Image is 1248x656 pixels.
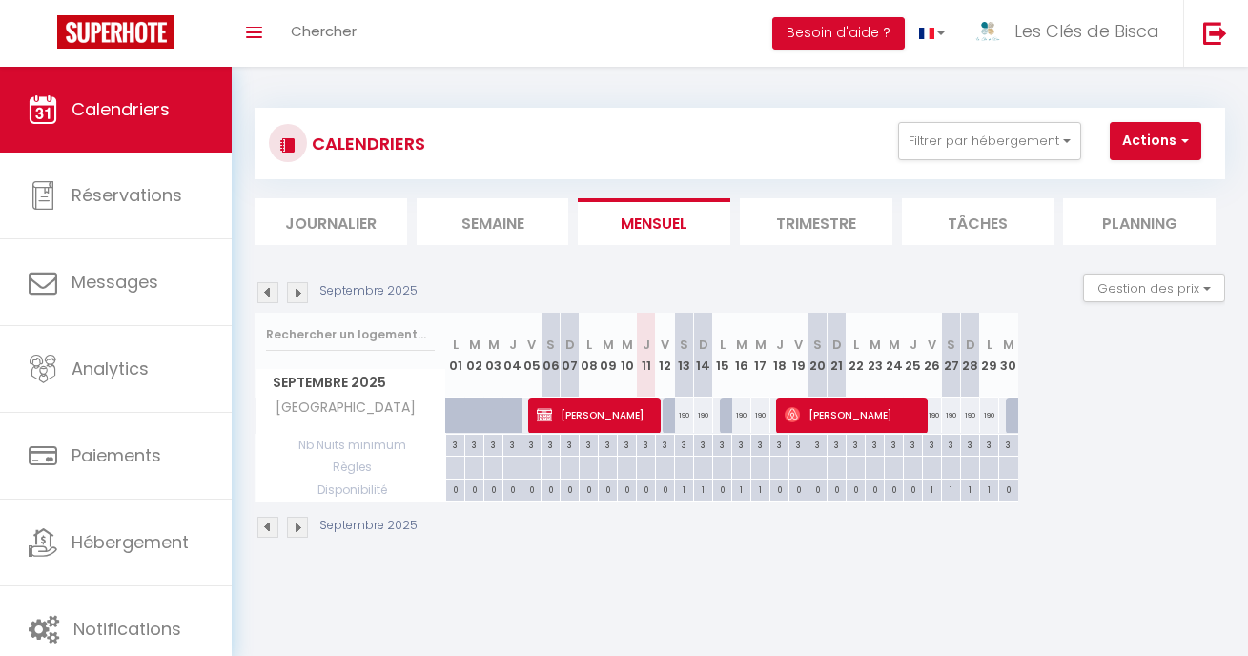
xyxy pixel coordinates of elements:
div: 3 [866,435,884,453]
th: 17 [751,313,770,398]
th: 10 [618,313,637,398]
div: 0 [999,480,1018,498]
h3: CALENDRIERS [307,122,425,165]
abbr: L [720,336,726,354]
div: 3 [618,435,636,453]
span: Septembre 2025 [256,369,445,397]
div: 190 [980,398,999,433]
div: 0 [904,480,922,498]
div: 0 [580,480,598,498]
th: 26 [923,313,942,398]
span: [GEOGRAPHIC_DATA] [258,398,420,419]
div: 3 [522,435,541,453]
span: Notifications [73,617,181,641]
abbr: L [853,336,859,354]
div: 0 [847,480,865,498]
abbr: V [928,336,936,354]
div: 0 [465,480,483,498]
span: Analytics [72,357,149,380]
th: 15 [713,313,732,398]
th: 27 [942,313,961,398]
div: 3 [694,435,712,453]
th: 18 [770,313,789,398]
li: Tâches [902,198,1054,245]
abbr: M [736,336,747,354]
button: Filtrer par hébergement [898,122,1081,160]
th: 21 [828,313,847,398]
th: 30 [999,313,1018,398]
div: 3 [713,435,731,453]
div: 0 [561,480,579,498]
span: Chercher [291,21,357,41]
abbr: J [776,336,784,354]
div: 3 [789,435,808,453]
div: 3 [847,435,865,453]
abbr: L [453,336,459,354]
abbr: L [586,336,592,354]
th: 06 [542,313,561,398]
div: 0 [637,480,655,498]
button: Actions [1110,122,1201,160]
div: 3 [980,435,998,453]
abbr: M [469,336,481,354]
div: 0 [866,480,884,498]
span: Paiements [72,443,161,467]
th: 11 [637,313,656,398]
th: 01 [446,313,465,398]
input: Rechercher un logement... [266,318,435,352]
div: 0 [484,480,502,498]
li: Trimestre [740,198,892,245]
span: Règles [256,457,445,478]
div: 3 [503,435,522,453]
abbr: M [755,336,767,354]
div: 3 [542,435,560,453]
li: Mensuel [578,198,730,245]
th: 16 [732,313,751,398]
button: Gestion des prix [1083,274,1225,302]
div: 1 [751,480,769,498]
div: 0 [542,480,560,498]
div: 3 [904,435,922,453]
th: 13 [675,313,694,398]
div: 3 [770,435,788,453]
th: 08 [580,313,599,398]
abbr: D [966,336,975,354]
img: logout [1203,21,1227,45]
div: 1 [675,480,693,498]
abbr: D [699,336,708,354]
span: Hébergement [72,530,189,554]
li: Journalier [255,198,407,245]
th: 04 [503,313,522,398]
abbr: V [661,336,669,354]
abbr: J [643,336,650,354]
div: 3 [465,435,483,453]
img: ... [973,17,1002,46]
div: 1 [980,480,998,498]
div: 0 [828,480,846,498]
div: 3 [885,435,903,453]
div: 1 [923,480,941,498]
div: 3 [637,435,655,453]
div: 190 [751,398,770,433]
li: Planning [1063,198,1216,245]
div: 0 [503,480,522,498]
abbr: V [527,336,536,354]
abbr: M [603,336,614,354]
div: 190 [675,398,694,433]
abbr: J [509,336,517,354]
div: 0 [522,480,541,498]
div: 3 [751,435,769,453]
th: 09 [599,313,618,398]
div: 3 [999,435,1018,453]
div: 0 [656,480,674,498]
div: 1 [694,480,712,498]
abbr: D [565,336,575,354]
th: 20 [808,313,828,398]
div: 3 [484,435,502,453]
div: 0 [808,480,827,498]
th: 25 [904,313,923,398]
img: Super Booking [57,15,174,49]
div: 0 [789,480,808,498]
div: 190 [694,398,713,433]
div: 190 [923,398,942,433]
